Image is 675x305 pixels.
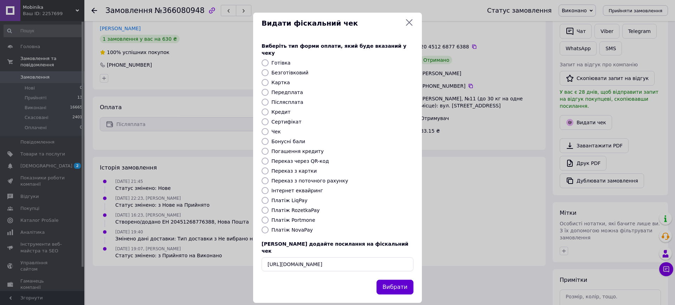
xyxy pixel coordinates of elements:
label: Готівка [271,60,290,66]
label: Переказ через QR-код [271,158,329,164]
label: Сертифікат [271,119,302,125]
label: Переказ з картки [271,168,317,174]
label: Платіж RozetkaPay [271,207,320,213]
label: Інтернет еквайринг [271,188,323,193]
button: Вибрати [377,280,413,295]
span: Виберіть тип форми оплати, який буде вказаний у чеку [262,43,406,56]
input: URL чека [262,257,413,271]
label: Платіж NovaPay [271,227,313,233]
label: Картка [271,80,290,85]
label: Безготівковий [271,70,308,75]
span: Видати фіскальний чек [262,18,402,28]
label: Платіж Portmone [271,217,315,223]
label: Передплата [271,89,303,95]
label: Платіж LiqPay [271,198,307,203]
label: Кредит [271,109,290,115]
label: Чек [271,129,281,134]
label: Бонусні бали [271,139,305,144]
span: [PERSON_NAME] додайте посилання на фіскальний чек [262,241,409,254]
label: Післясплата [271,99,303,105]
label: Погашення кредиту [271,148,324,154]
label: Переказ з поточного рахунку [271,178,348,184]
